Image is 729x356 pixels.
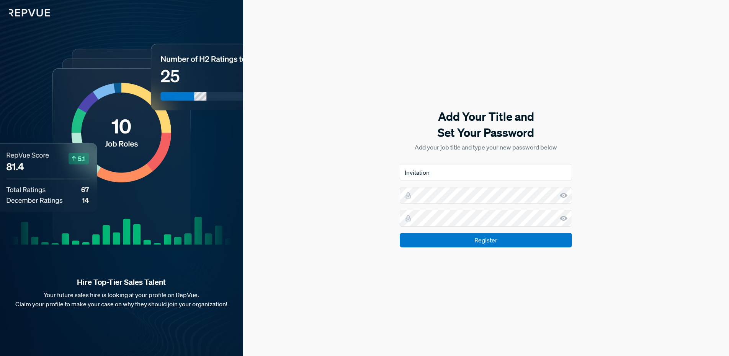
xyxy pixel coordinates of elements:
h5: Add Your Title and Set Your Password [400,109,572,141]
strong: Hire Top-Tier Sales Talent [12,277,231,287]
input: Job Title [400,164,572,181]
p: Add your job title and type your new password below [400,143,572,152]
input: Register [400,233,572,247]
p: Your future sales hire is looking at your profile on RepVue. Claim your profile to make your case... [12,290,231,309]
